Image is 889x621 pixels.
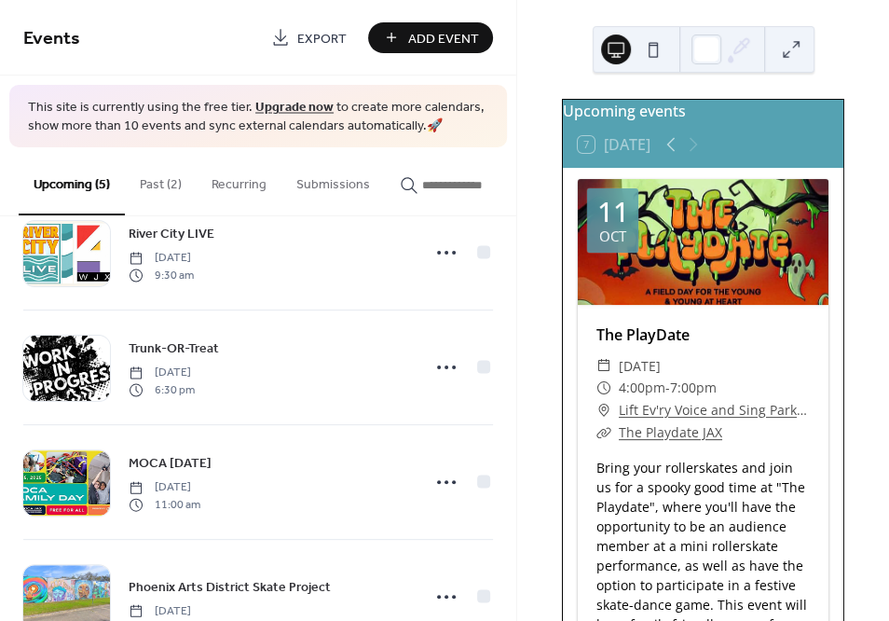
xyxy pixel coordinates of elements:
[23,21,80,57] span: Events
[596,355,611,378] div: ​
[19,147,125,215] button: Upcoming (5)
[129,454,212,474] span: MOCA [DATE]
[129,223,214,244] a: River City LIVE
[619,355,661,378] span: [DATE]
[368,22,493,53] button: Add Event
[596,377,611,399] div: ​
[197,147,281,214] button: Recurring
[257,22,361,53] a: Export
[129,339,219,359] span: Trunk-OR-Treat
[297,29,347,48] span: Export
[619,377,665,399] span: 4:00pm
[129,496,200,513] span: 11:00 am
[619,399,810,421] a: Lift Ev'ry Voice and Sing Park, [STREET_ADDRESS][PERSON_NAME]
[563,100,843,122] div: Upcoming events
[129,602,191,619] span: [DATE]
[597,198,629,226] div: 11
[129,267,194,283] span: 9:30 am
[129,479,200,496] span: [DATE]
[129,225,214,244] span: River City LIVE
[665,377,670,399] span: -
[28,99,488,135] span: This site is currently using the free tier. to create more calendars, show more than 10 events an...
[129,577,331,597] span: Phoenix Arts District Skate Project
[408,29,479,48] span: Add Event
[619,423,722,441] a: The Playdate JAX
[599,229,626,243] div: Oct
[129,338,219,359] a: Trunk-OR-Treat
[129,576,331,598] a: Phoenix Arts District Skate Project
[129,381,195,398] span: 6:30 pm
[596,324,690,345] a: The PlayDate
[129,250,194,267] span: [DATE]
[125,147,197,214] button: Past (2)
[129,365,195,381] span: [DATE]
[255,95,334,120] a: Upgrade now
[596,399,611,421] div: ​
[129,452,212,474] a: MOCA [DATE]
[670,377,717,399] span: 7:00pm
[281,147,385,214] button: Submissions
[596,421,611,444] div: ​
